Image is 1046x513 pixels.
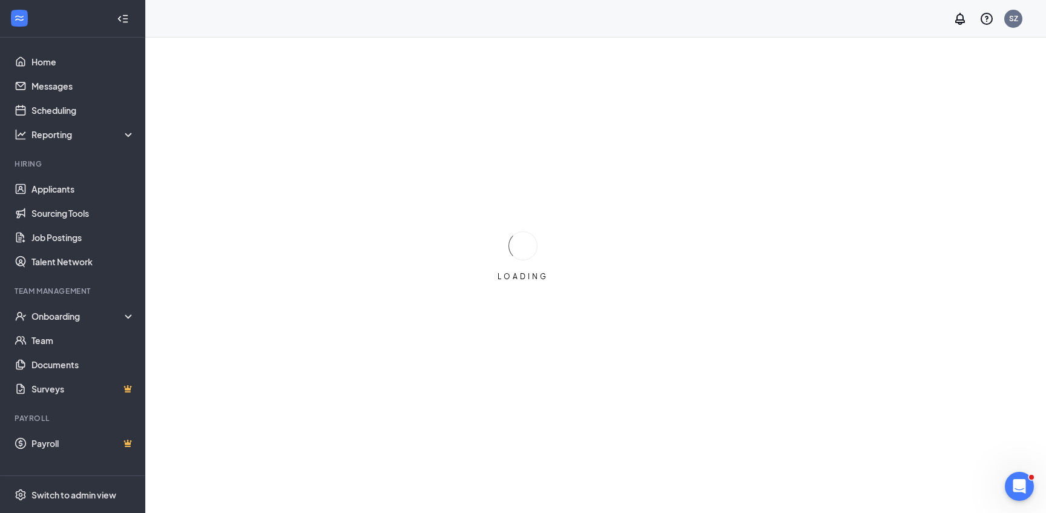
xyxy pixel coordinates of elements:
[979,12,994,26] svg: QuestionInfo
[1005,472,1034,501] iframe: Intercom live chat
[31,128,136,141] div: Reporting
[15,413,133,423] div: Payroll
[31,98,135,122] a: Scheduling
[31,328,135,352] a: Team
[31,225,135,250] a: Job Postings
[31,310,125,322] div: Onboarding
[953,12,967,26] svg: Notifications
[15,310,27,322] svg: UserCheck
[31,377,135,401] a: SurveysCrown
[31,177,135,201] a: Applicants
[31,201,135,225] a: Sourcing Tools
[31,74,135,98] a: Messages
[31,250,135,274] a: Talent Network
[1009,13,1018,24] div: SZ
[15,128,27,141] svg: Analysis
[15,159,133,169] div: Hiring
[31,431,135,455] a: PayrollCrown
[31,489,116,501] div: Switch to admin view
[493,271,553,282] div: LOADING
[31,50,135,74] a: Home
[117,13,129,25] svg: Collapse
[15,286,133,296] div: Team Management
[13,12,25,24] svg: WorkstreamLogo
[15,489,27,501] svg: Settings
[31,352,135,377] a: Documents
